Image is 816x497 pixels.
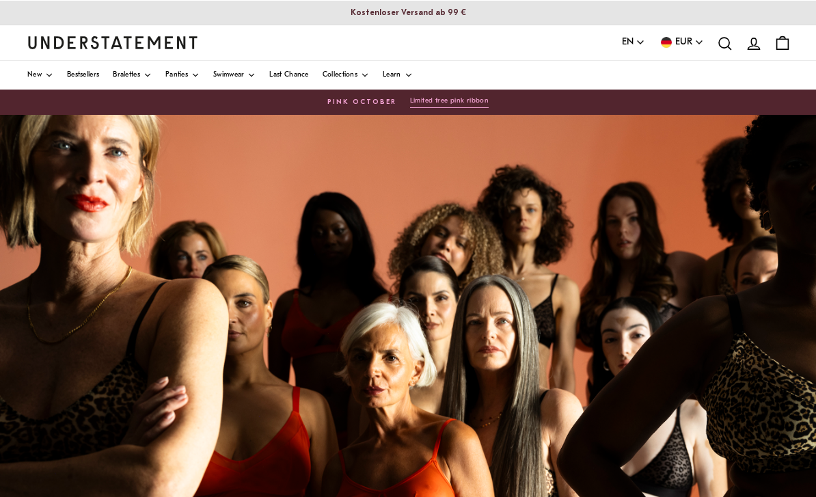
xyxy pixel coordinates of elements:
span: PINK OCTOBER [327,97,396,108]
span: Bestsellers [67,72,99,79]
span: EN [622,35,634,50]
span: Last Chance [269,72,308,79]
a: PINK OCTOBERLimited free pink ribbon [27,96,789,108]
a: Bralettes [113,61,152,90]
span: Swimwear [213,72,244,79]
span: Collections [323,72,357,79]
span: EUR [675,35,692,50]
a: Collections [323,61,369,90]
a: Bestsellers [67,61,99,90]
button: Limited free pink ribbon [410,96,489,108]
a: Learn [383,61,413,90]
a: Swimwear [213,61,256,90]
span: Panties [165,72,188,79]
span: Bralettes [113,72,140,79]
button: EN [622,35,645,50]
a: Panties [165,61,200,90]
a: Understatement Homepage [27,36,198,49]
span: Learn [383,72,401,79]
span: New [27,72,42,79]
a: Last Chance [269,61,308,90]
a: New [27,61,53,90]
button: EUR [659,35,704,50]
